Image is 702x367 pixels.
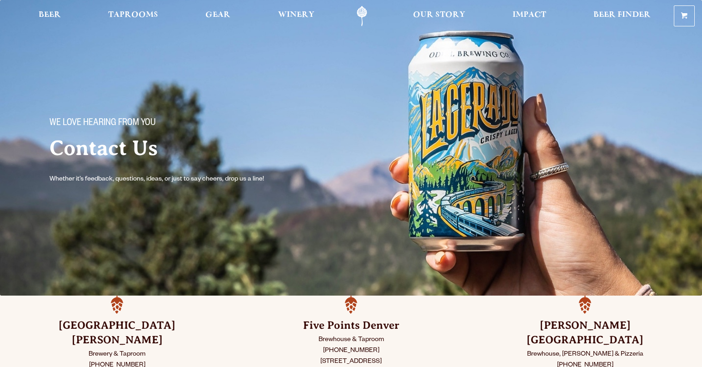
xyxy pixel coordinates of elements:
a: Winery [272,6,320,26]
h3: Five Points Denver [257,318,445,333]
a: Impact [507,6,552,26]
h3: [PERSON_NAME] [GEOGRAPHIC_DATA] [491,318,679,347]
a: Odell Home [345,6,379,26]
span: Taprooms [108,11,158,19]
span: Our Story [413,11,465,19]
span: Beer Finder [593,11,651,19]
a: Beer Finder [587,6,657,26]
h3: [GEOGRAPHIC_DATA][PERSON_NAME] [23,318,211,347]
p: Whether it’s feedback, questions, ideas, or just to say cheers, drop us a line! [50,174,282,185]
span: Beer [39,11,61,19]
h2: Contact Us [50,137,333,160]
a: Beer [33,6,67,26]
span: We love hearing from you [50,118,156,130]
span: Impact [513,11,546,19]
a: Taprooms [102,6,164,26]
a: Gear [199,6,236,26]
span: Gear [205,11,230,19]
a: Our Story [407,6,471,26]
span: Winery [278,11,314,19]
